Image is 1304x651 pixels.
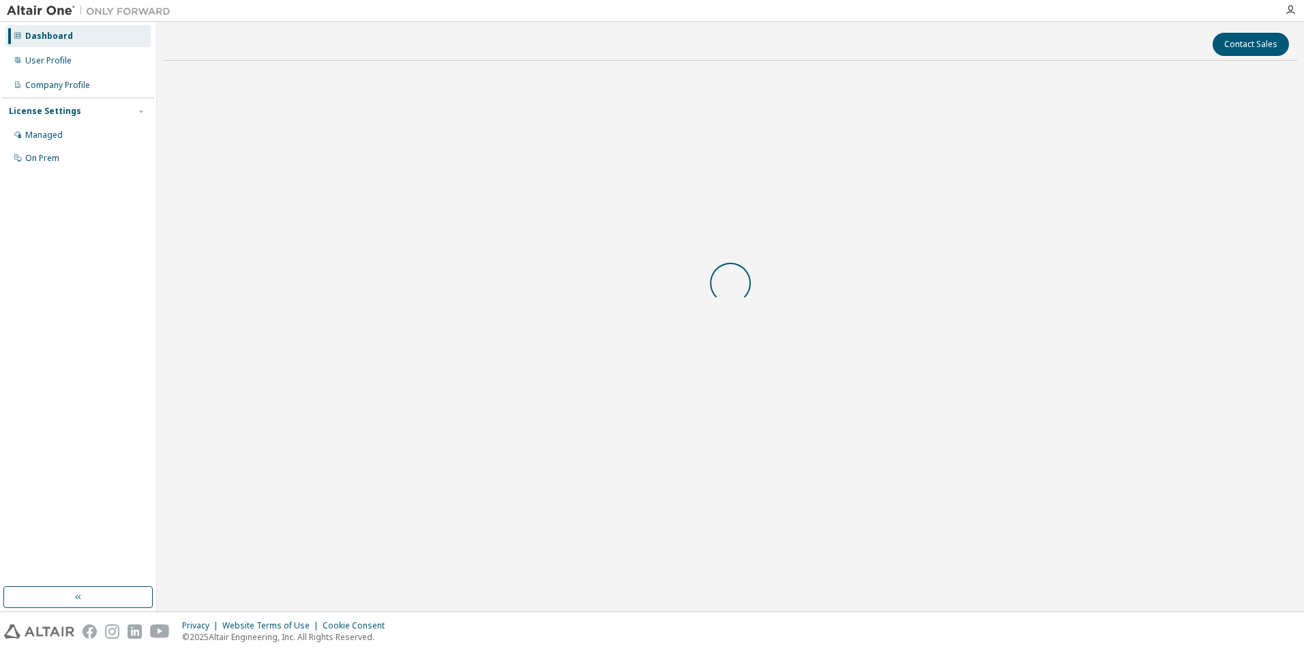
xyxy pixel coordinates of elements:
div: Cookie Consent [323,620,393,631]
div: On Prem [25,153,59,164]
div: Website Terms of Use [222,620,323,631]
img: Altair One [7,4,177,18]
div: Managed [25,130,63,141]
p: © 2025 Altair Engineering, Inc. All Rights Reserved. [182,631,393,643]
button: Contact Sales [1213,33,1289,56]
img: instagram.svg [105,624,119,639]
img: youtube.svg [150,624,170,639]
div: Privacy [182,620,222,631]
div: License Settings [9,106,81,117]
div: User Profile [25,55,72,66]
img: altair_logo.svg [4,624,74,639]
div: Company Profile [25,80,90,91]
img: linkedin.svg [128,624,142,639]
img: facebook.svg [83,624,97,639]
div: Dashboard [25,31,73,42]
